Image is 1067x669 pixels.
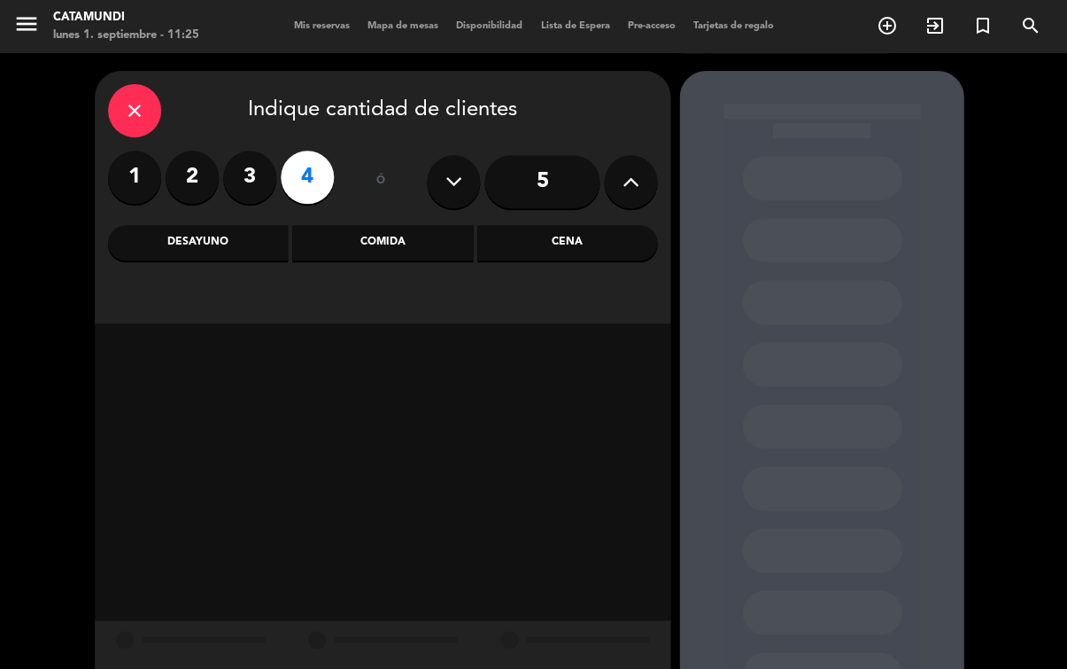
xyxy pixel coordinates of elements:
span: Lista de Espera [531,21,618,31]
span: WALK IN [910,11,958,41]
span: Tarjetas de regalo [684,21,782,31]
label: 2 [166,151,219,204]
div: lunes 1. septiembre - 11:25 [53,27,199,44]
button: menu [13,11,40,43]
span: RESERVAR MESA [862,11,910,41]
div: Comida [292,225,472,261]
i: add_circle_outline [876,15,897,36]
span: Mis reservas [285,21,359,31]
label: 3 [223,151,276,204]
div: Indique cantidad de clientes [108,84,657,137]
i: menu [13,11,40,37]
i: turned_in_not [971,15,993,36]
div: Desayuno [108,225,288,261]
label: 1 [108,151,161,204]
i: close [124,100,145,121]
div: ó [352,151,409,213]
span: Reserva especial [958,11,1006,41]
span: Disponibilidad [447,21,531,31]
span: Pre-acceso [618,21,684,31]
div: Cena [477,225,657,261]
span: Mapa de mesas [359,21,447,31]
label: 4 [281,151,334,204]
div: Catamundi [53,9,199,27]
i: exit_to_app [924,15,945,36]
span: BUSCAR [1006,11,1054,41]
i: search [1019,15,1040,36]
